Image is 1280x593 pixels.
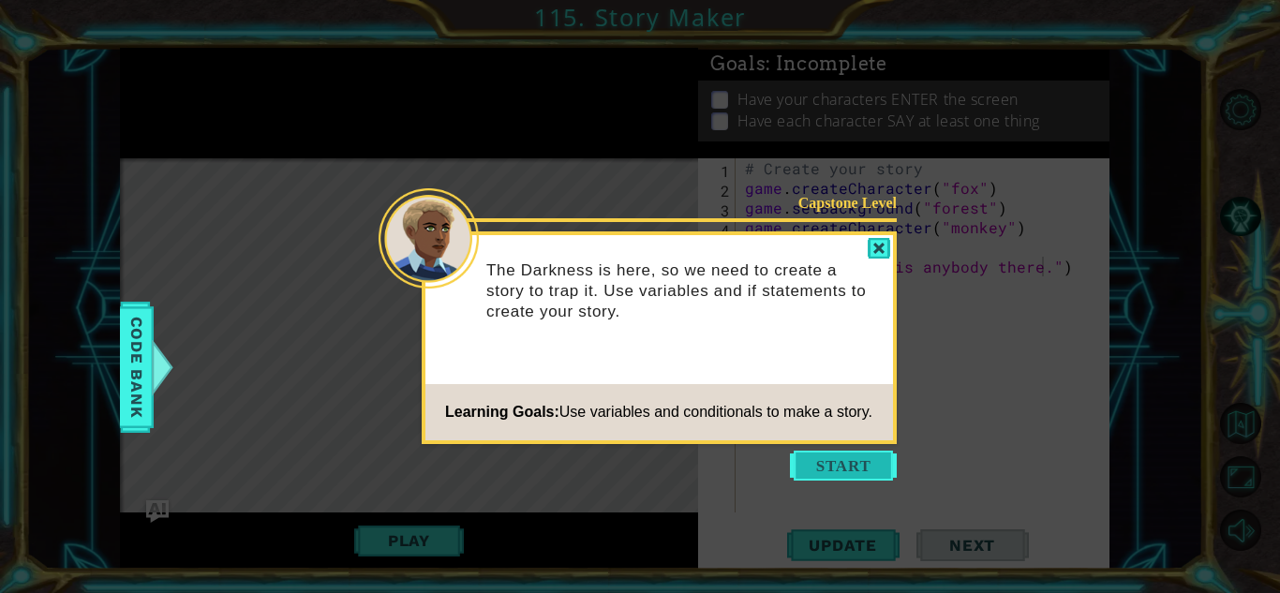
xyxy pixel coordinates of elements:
[778,193,897,213] div: Capstone Level
[559,404,872,420] span: Use variables and conditionals to make a story.
[790,451,897,481] button: Start
[486,260,880,322] p: The Darkness is here, so we need to create a story to trap it. Use variables and if statements to...
[122,310,152,424] span: Code Bank
[445,404,559,420] span: Learning Goals:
